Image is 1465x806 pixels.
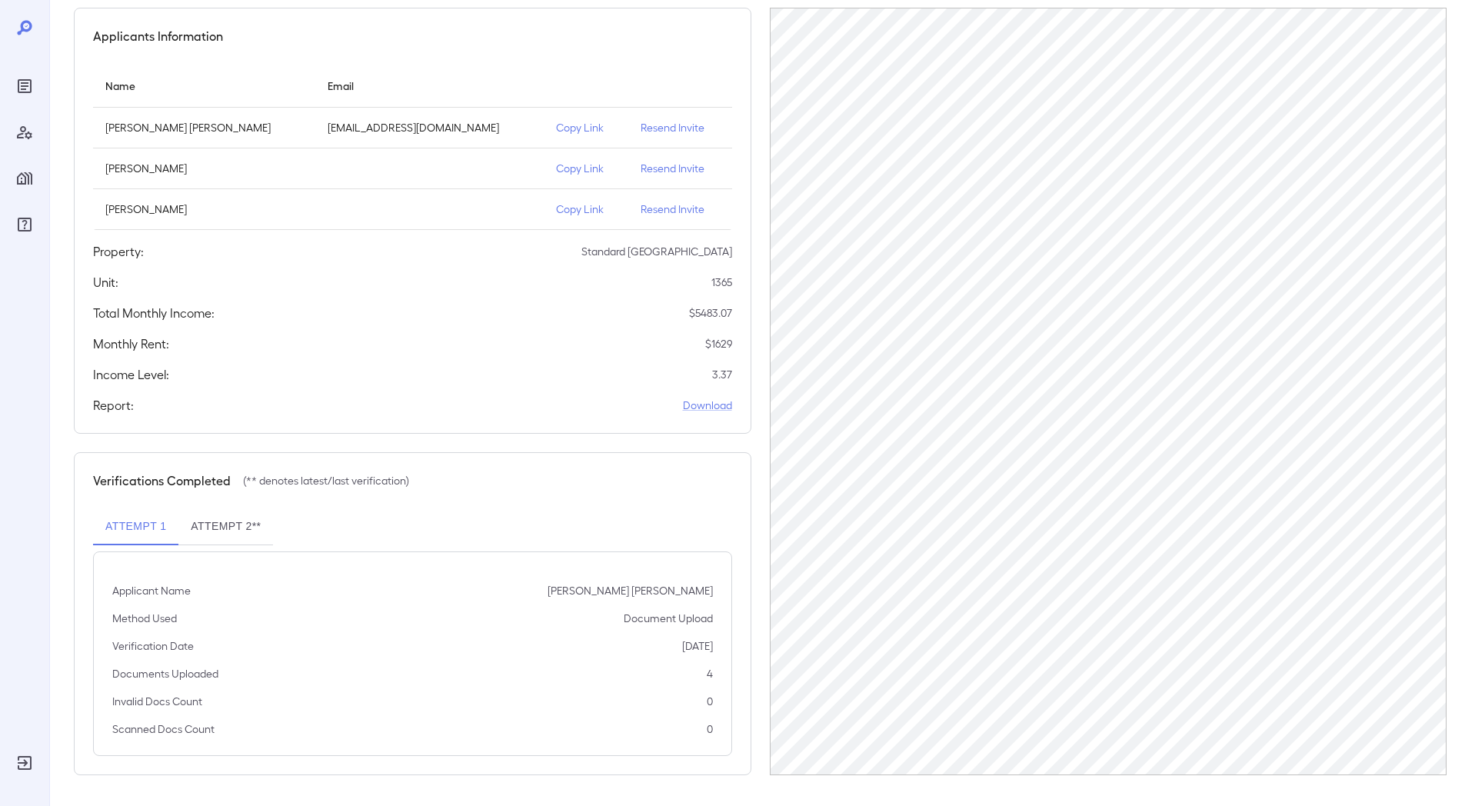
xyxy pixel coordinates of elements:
h5: Property: [93,242,144,261]
h5: Report: [93,396,134,415]
div: Manage Users [12,120,37,145]
div: Log Out [12,751,37,775]
h5: Verifications Completed [93,471,231,490]
p: Copy Link [556,201,616,217]
h5: Income Level: [93,365,169,384]
p: Copy Link [556,120,616,135]
th: Email [315,64,544,108]
p: Standard [GEOGRAPHIC_DATA] [581,244,732,259]
p: Resend Invite [641,120,719,135]
p: $ 5483.07 [689,305,732,321]
p: Method Used [112,611,177,626]
p: [PERSON_NAME] [105,201,303,217]
p: [PERSON_NAME] [PERSON_NAME] [105,120,303,135]
p: Scanned Docs Count [112,721,215,737]
h5: Applicants Information [93,27,223,45]
div: Manage Properties [12,166,37,191]
p: 0 [707,694,713,709]
p: [PERSON_NAME] [105,161,303,176]
p: [EMAIL_ADDRESS][DOMAIN_NAME] [328,120,532,135]
h5: Monthly Rent: [93,335,169,353]
p: Resend Invite [641,201,719,217]
p: 1365 [711,275,732,290]
a: Download [683,398,732,413]
p: Verification Date [112,638,194,654]
p: (** denotes latest/last verification) [243,473,409,488]
p: $ 1629 [705,336,732,351]
p: Applicant Name [112,583,191,598]
div: FAQ [12,212,37,237]
p: [PERSON_NAME] [PERSON_NAME] [548,583,713,598]
p: Documents Uploaded [112,666,218,681]
p: 3.37 [712,367,732,382]
p: Invalid Docs Count [112,694,202,709]
p: 0 [707,721,713,737]
button: Attempt 1 [93,508,178,545]
p: Document Upload [624,611,713,626]
p: [DATE] [682,638,713,654]
p: 4 [707,666,713,681]
p: Copy Link [556,161,616,176]
button: Attempt 2** [178,508,273,545]
table: simple table [93,64,732,230]
p: Resend Invite [641,161,719,176]
h5: Total Monthly Income: [93,304,215,322]
h5: Unit: [93,273,118,291]
div: Reports [12,74,37,98]
th: Name [93,64,315,108]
